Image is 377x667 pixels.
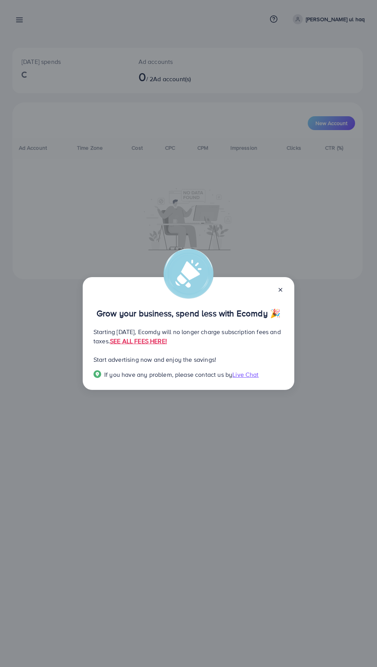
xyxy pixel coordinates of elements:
img: Popup guide [93,370,101,378]
span: If you have any problem, please contact us by [104,370,232,379]
img: alert [163,249,214,299]
a: SEE ALL FEES HERE! [110,337,167,345]
span: Live Chat [232,370,259,379]
p: Start advertising now and enjoy the savings! [93,355,284,364]
p: Grow your business, spend less with Ecomdy 🎉 [93,309,284,318]
p: Starting [DATE], Ecomdy will no longer charge subscription fees and taxes. [93,327,284,346]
